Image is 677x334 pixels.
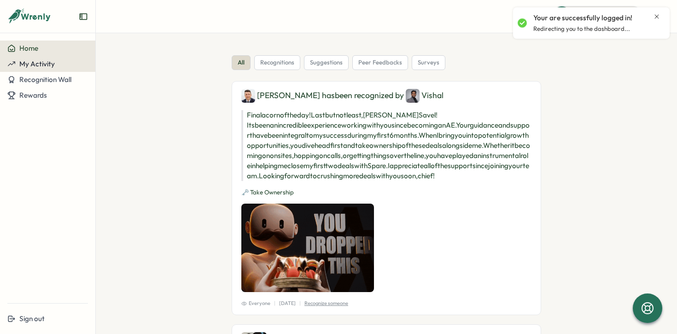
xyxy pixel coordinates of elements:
[241,110,531,181] p: Final acorn of the day! Last but not least, [PERSON_NAME] Savel! Its been an incredible experienc...
[238,59,245,67] span: all
[533,25,630,33] p: Redirecting you to the dashboard...
[79,12,88,21] button: Expand sidebar
[533,13,632,23] p: Your are successfully logged in!
[279,299,296,307] p: [DATE]
[653,13,660,20] button: Close notification
[304,299,348,307] p: Recognize someone
[299,299,301,307] p: |
[241,188,531,197] p: 🗝️ Take Ownership
[241,204,374,292] img: Recognition Image
[19,44,38,53] span: Home
[19,91,47,100] span: Rewards
[19,314,45,323] span: Sign out
[19,59,55,68] span: My Activity
[19,75,71,84] span: Recognition Wall
[241,89,531,103] div: [PERSON_NAME] has been recognized by
[241,299,270,307] span: Everyone
[241,89,255,103] img: Matt Savel
[406,89,420,103] img: Vishal Reddy
[418,59,439,67] span: surveys
[260,59,294,67] span: recognitions
[310,59,343,67] span: suggestions
[358,59,402,67] span: peer feedbacks
[406,89,444,103] div: Vishal
[274,299,275,307] p: |
[551,6,643,26] button: Quick Actions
